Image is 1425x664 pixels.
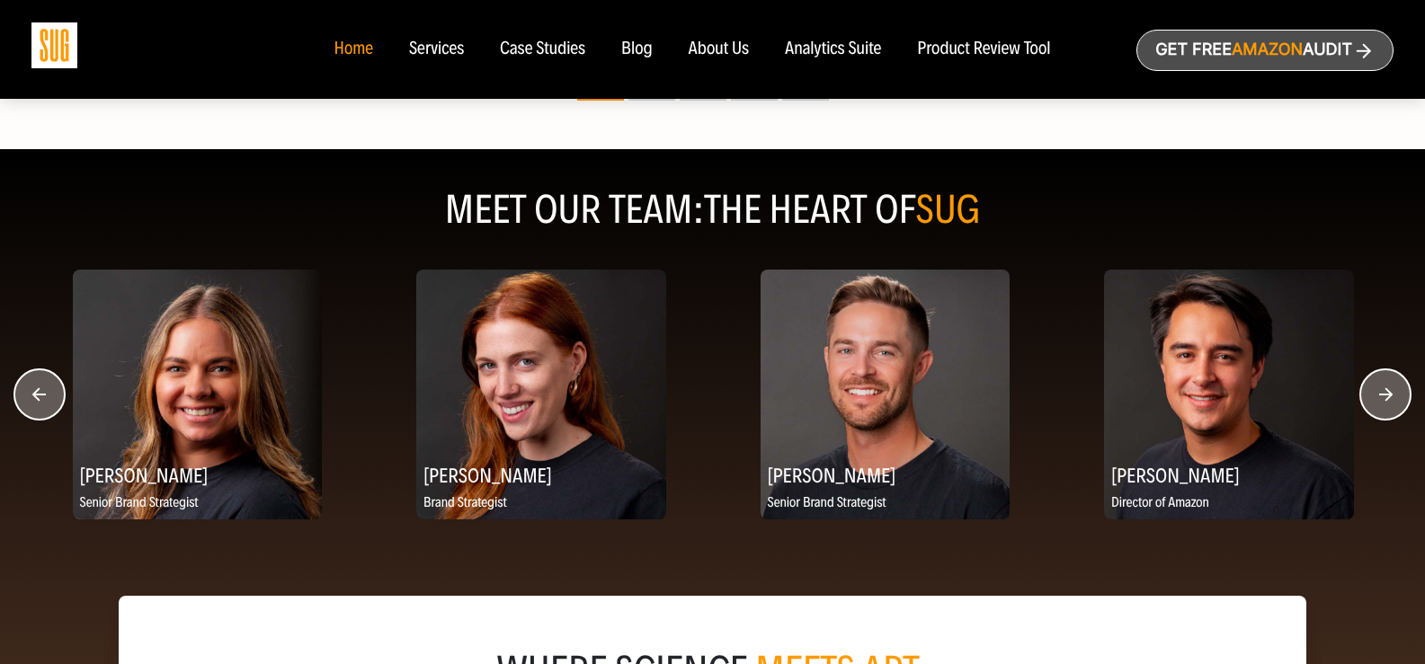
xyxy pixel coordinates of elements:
[1104,270,1354,519] img: Alex Peck, Director of Amazon
[689,40,750,59] a: About Us
[334,40,372,59] a: Home
[31,22,77,68] img: Sug
[409,40,464,59] a: Services
[621,40,653,59] a: Blog
[416,492,666,515] p: Brand Strategist
[416,270,666,519] img: Emily Kozel, Brand Strategist
[416,457,666,492] h2: [PERSON_NAME]
[916,186,981,234] span: SUG
[1104,457,1354,492] h2: [PERSON_NAME]
[1136,30,1394,71] a: Get freeAmazonAudit
[785,40,881,59] a: Analytics Suite
[761,492,1011,515] p: Senior Brand Strategist
[500,40,585,59] a: Case Studies
[73,270,323,519] img: Katie Ritterbush, Senior Brand Strategist
[1232,40,1303,59] span: Amazon
[73,492,323,515] p: Senior Brand Strategist
[73,457,323,492] h2: [PERSON_NAME]
[761,457,1011,492] h2: [PERSON_NAME]
[1104,492,1354,515] p: Director of Amazon
[761,270,1011,519] img: Scott Ptaszynski, Senior Brand Strategist
[917,40,1050,59] a: Product Review Tool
